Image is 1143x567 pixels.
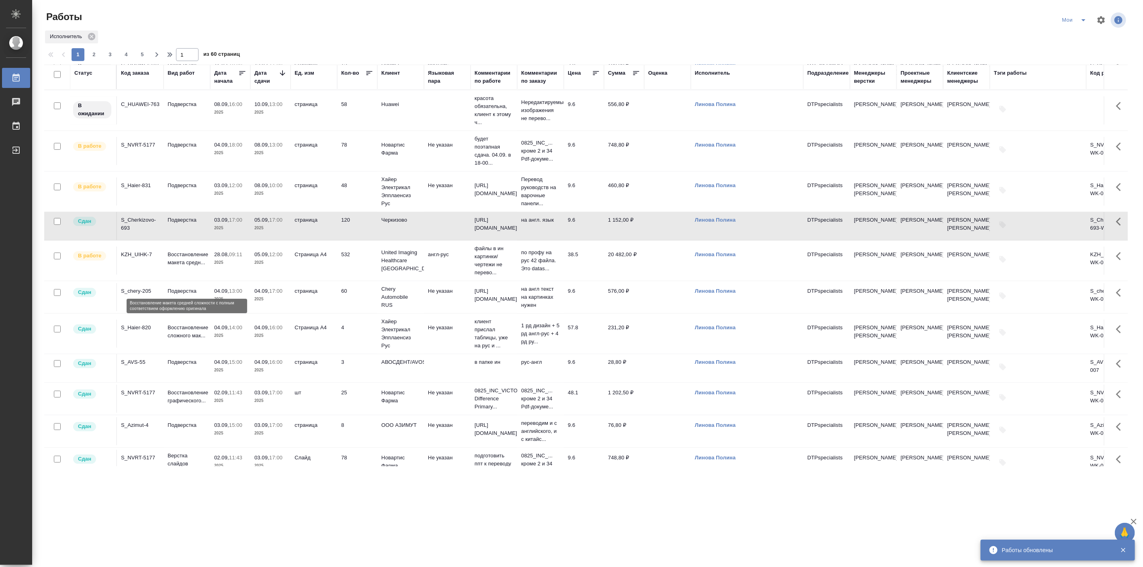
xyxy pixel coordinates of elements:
[564,247,604,275] td: 38.5
[291,450,337,478] td: Слайд
[1111,354,1131,373] button: Здесь прячутся важные кнопки
[72,100,112,119] div: Исполнитель назначен, приступать к работе пока рано
[78,288,91,296] p: Сдан
[50,33,85,41] p: Исполнитель
[120,48,133,61] button: 4
[168,324,206,340] p: Восстановление сложного мак...
[254,251,269,257] p: 05.09,
[521,358,560,366] p: рус-англ
[564,354,604,382] td: 9.6
[604,212,644,240] td: 1 152,00 ₽
[337,212,377,240] td: 120
[45,31,98,43] div: Исполнитель
[254,108,287,116] p: 2025
[475,421,513,437] p: [URL][DOMAIN_NAME]..
[1111,137,1131,156] button: Здесь прячутся важные кнопки
[337,354,377,382] td: 3
[254,259,287,267] p: 2025
[269,182,283,188] p: 10:00
[214,324,229,330] p: 04.09,
[214,217,229,223] p: 03.09,
[121,100,160,108] div: C_HUAWEI-763
[1086,385,1133,413] td: S_NVRT-5177-WK-011
[269,390,283,396] p: 17:00
[1111,177,1131,197] button: Здесь прячутся важные кнопки
[897,137,943,165] td: [PERSON_NAME]
[229,422,242,428] p: 15:00
[72,216,112,227] div: Менеджер проверил работу исполнителя, передает ее на следующий этап
[521,216,560,224] p: на англ. язык
[1086,212,1133,240] td: S_Cherkizovo-693-WK-008
[943,137,990,165] td: [PERSON_NAME]
[424,320,471,348] td: Не указан
[568,69,581,77] div: Цена
[168,100,206,108] p: Подверстка
[695,142,736,148] a: Линова Полина
[1090,69,1121,77] div: Код работы
[803,354,850,382] td: DTPspecialists
[121,324,160,332] div: S_Haier-820
[381,249,420,273] p: United Imaging Healthcare [GEOGRAPHIC_DATA]
[337,247,377,275] td: 532
[214,69,238,85] div: Дата начала
[994,421,1012,439] button: Добавить тэги
[475,94,513,126] p: красота обязательна, клиент к этому ч...
[121,389,160,397] div: S_NVRT-5177
[337,283,377,311] td: 60
[1086,247,1133,275] td: KZH_UIHK-7-WK-015
[897,212,943,240] td: [PERSON_NAME]
[168,251,206,267] p: Восстановление макета средн...
[381,69,400,77] div: Клиент
[168,216,206,224] p: Подверстка
[854,141,893,149] p: [PERSON_NAME]
[695,455,736,461] a: Линова Полина
[254,332,287,340] p: 2025
[78,217,91,225] p: Сдан
[854,100,893,108] p: [PERSON_NAME]
[337,450,377,478] td: 78
[854,251,893,259] p: [PERSON_NAME]
[214,288,229,294] p: 04.09,
[424,385,471,413] td: Не указан
[168,182,206,190] p: Подверстка
[78,183,101,191] p: В работе
[104,51,117,59] span: 3
[521,69,560,85] div: Комментарии по заказу
[229,359,242,365] p: 15:00
[168,358,206,366] p: Подверстка
[994,69,1027,77] div: Тэги работы
[254,359,269,365] p: 04.09,
[214,295,246,303] p: 2025
[604,96,644,124] td: 556,80 ₽
[1111,96,1131,116] button: Здесь прячутся важные кнопки
[994,358,1012,376] button: Добавить тэги
[269,324,283,330] p: 16:00
[214,251,229,257] p: 28.08,
[604,177,644,206] td: 460,80 ₽
[337,320,377,348] td: 4
[695,69,730,77] div: Исполнитель
[854,287,893,295] p: [PERSON_NAME]
[269,288,283,294] p: 17:00
[1059,14,1092,27] div: split button
[521,285,560,309] p: на англ текст на картинках нужен
[229,217,242,223] p: 17:00
[337,96,377,124] td: 58
[72,324,112,334] div: Менеджер проверил работу исполнителя, передает ее на следующий этап
[254,69,279,85] div: Дата сдачи
[475,69,513,85] div: Комментарии по работе
[291,247,337,275] td: Страница А4
[695,390,736,396] a: Линова Полина
[381,421,420,429] p: ООО АЗИМУТ
[168,389,206,405] p: Восстановление графического...
[897,96,943,124] td: [PERSON_NAME]
[943,177,990,206] td: [PERSON_NAME], [PERSON_NAME]
[88,51,100,59] span: 2
[564,283,604,311] td: 9.6
[381,141,420,157] p: Новартис Фарма
[897,247,943,275] td: [PERSON_NAME]
[1111,450,1131,469] button: Здесь прячутся важные кнопки
[72,182,112,192] div: Исполнитель выполняет работу
[521,175,560,208] p: Перевод руководств на варочные панели...
[78,359,91,367] p: Сдан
